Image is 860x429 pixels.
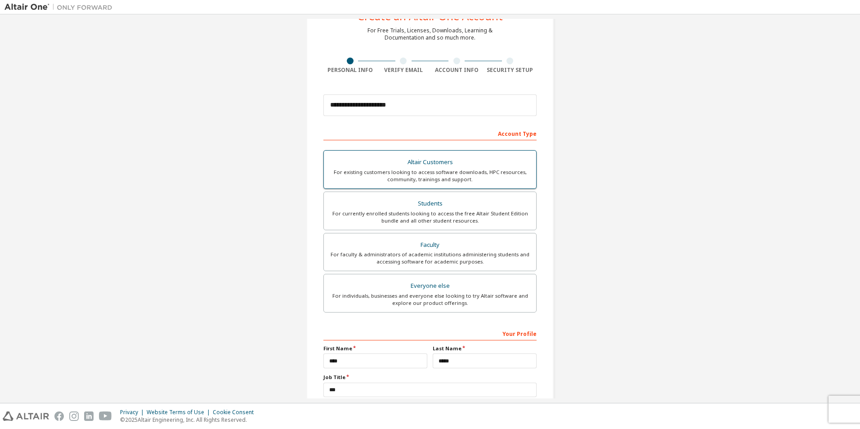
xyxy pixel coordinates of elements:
[329,197,531,210] div: Students
[323,374,537,381] label: Job Title
[484,67,537,74] div: Security Setup
[213,409,259,416] div: Cookie Consent
[433,345,537,352] label: Last Name
[329,239,531,251] div: Faculty
[377,67,430,74] div: Verify Email
[69,411,79,421] img: instagram.svg
[329,280,531,292] div: Everyone else
[323,67,377,74] div: Personal Info
[4,3,117,12] img: Altair One
[329,169,531,183] div: For existing customers looking to access software downloads, HPC resources, community, trainings ...
[329,210,531,224] div: For currently enrolled students looking to access the free Altair Student Edition bundle and all ...
[120,416,259,424] p: © 2025 Altair Engineering, Inc. All Rights Reserved.
[329,292,531,307] div: For individuals, businesses and everyone else looking to try Altair software and explore our prod...
[430,67,484,74] div: Account Info
[329,251,531,265] div: For faculty & administrators of academic institutions administering students and accessing softwa...
[54,411,64,421] img: facebook.svg
[323,345,427,352] label: First Name
[358,11,503,22] div: Create an Altair One Account
[3,411,49,421] img: altair_logo.svg
[147,409,213,416] div: Website Terms of Use
[84,411,94,421] img: linkedin.svg
[323,126,537,140] div: Account Type
[120,409,147,416] div: Privacy
[323,326,537,340] div: Your Profile
[329,156,531,169] div: Altair Customers
[99,411,112,421] img: youtube.svg
[367,27,493,41] div: For Free Trials, Licenses, Downloads, Learning & Documentation and so much more.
